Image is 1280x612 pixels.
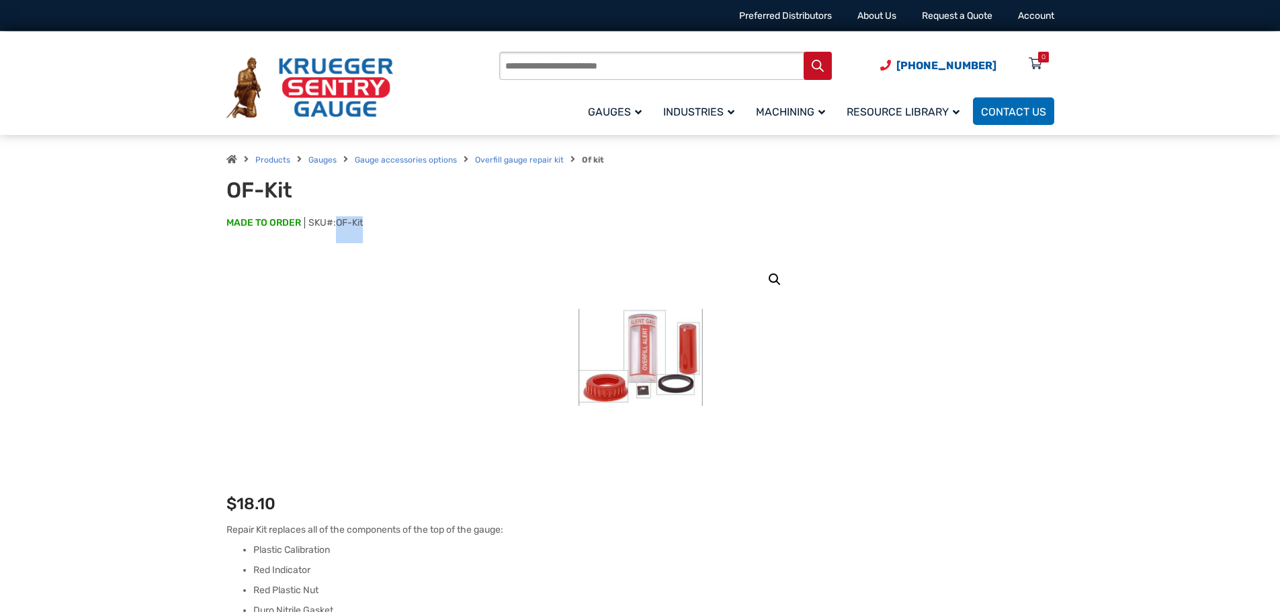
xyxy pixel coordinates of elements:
a: Gauges [580,95,655,127]
h1: OF-Kit [226,177,558,203]
span: $ [226,494,237,513]
a: Machining [748,95,839,127]
a: Phone Number (920) 434-8860 [880,57,996,74]
li: Red Plastic Nut [253,584,1054,597]
a: Contact Us [973,97,1054,125]
span: Contact Us [981,105,1046,118]
span: [PHONE_NUMBER] [896,59,996,72]
span: MADE TO ORDER [226,216,301,230]
a: Request a Quote [922,10,992,21]
a: Overfill gauge repair kit [475,155,564,165]
span: Industries [663,105,734,118]
a: Industries [655,95,748,127]
span: SKU#: [304,217,363,228]
span: Machining [756,105,825,118]
bdi: 18.10 [226,494,275,513]
p: Repair Kit replaces all of the components of the top of the gauge: [226,523,1054,537]
a: Account [1018,10,1054,21]
a: Resource Library [839,95,973,127]
span: Resource Library [847,105,959,118]
a: Products [255,155,290,165]
div: 0 [1041,52,1046,62]
a: Gauge accessories options [355,155,457,165]
strong: Of kit [582,155,604,165]
a: Gauges [308,155,337,165]
a: Preferred Distributors [739,10,832,21]
a: About Us [857,10,896,21]
span: Gauges [588,105,642,118]
li: Plastic Calibration [253,543,1054,557]
img: Krueger Sentry Gauge [226,57,393,119]
li: Red Indicator [253,564,1054,577]
a: View full-screen image gallery [763,267,787,292]
span: OF-Kit [336,217,363,228]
